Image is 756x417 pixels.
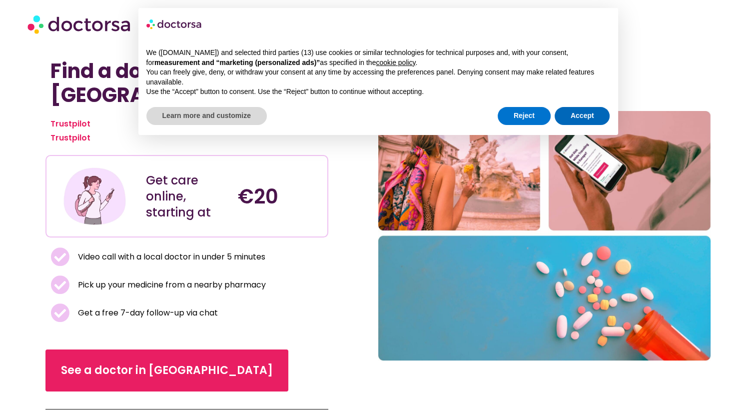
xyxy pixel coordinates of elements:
span: See a doctor in [GEOGRAPHIC_DATA] [61,362,273,378]
button: Reject [498,107,551,125]
button: Accept [555,107,610,125]
a: Trustpilot [50,118,90,129]
img: A collage of three pictures. Healthy female traveler enjoying her vacation in Rome, Italy. Someon... [378,111,711,360]
a: cookie policy [376,58,415,66]
span: Get a free 7-day follow-up via chat [75,306,218,320]
img: Illustration depicting a young woman in a casual outfit, engaged with her smartphone. She has a p... [62,163,127,229]
h4: €20 [238,184,320,208]
p: You can freely give, deny, or withdraw your consent at any time by accessing the preferences pane... [146,67,610,87]
strong: measurement and “marketing (personalized ads)” [154,58,320,66]
span: Video call with a local doctor in under 5 minutes [75,250,265,264]
h1: Find a doctor near me in [GEOGRAPHIC_DATA] [50,59,323,107]
a: See a doctor in [GEOGRAPHIC_DATA] [45,349,288,391]
a: Trustpilot [50,132,90,143]
div: Get care online, starting at [146,172,228,220]
img: logo [146,16,202,32]
span: Pick up your medicine from a nearby pharmacy [75,278,266,292]
p: Use the “Accept” button to consent. Use the “Reject” button to continue without accepting. [146,87,610,97]
p: We ([DOMAIN_NAME]) and selected third parties (13) use cookies or similar technologies for techni... [146,48,610,67]
button: Learn more and customize [146,107,267,125]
